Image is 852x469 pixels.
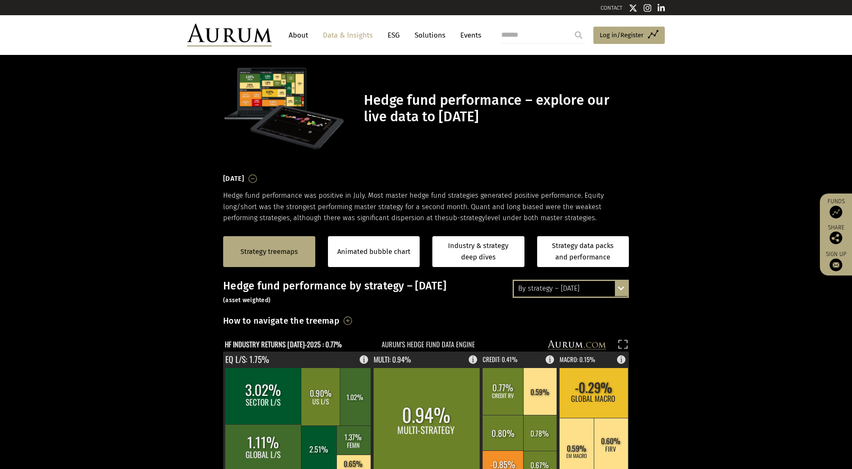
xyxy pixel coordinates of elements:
[445,214,485,222] span: sub-strategy
[383,27,404,43] a: ESG
[240,246,298,257] a: Strategy treemaps
[824,225,848,244] div: Share
[658,4,665,12] img: Linkedin icon
[223,190,629,224] p: Hedge fund performance was positive in July. Most master hedge fund strategies generated positive...
[830,259,842,271] img: Sign up to our newsletter
[593,27,665,44] a: Log in/Register
[629,4,637,12] img: Twitter icon
[337,246,410,257] a: Animated bubble chart
[223,297,270,304] small: (asset weighted)
[824,251,848,271] a: Sign up
[830,232,842,244] img: Share this post
[223,314,339,328] h3: How to navigate the treemap
[410,27,450,43] a: Solutions
[223,280,629,305] h3: Hedge fund performance by strategy – [DATE]
[364,92,627,125] h1: Hedge fund performance – explore our live data to [DATE]
[284,27,312,43] a: About
[600,30,644,40] span: Log in/Register
[601,5,623,11] a: CONTACT
[570,27,587,44] input: Submit
[456,27,481,43] a: Events
[514,281,628,296] div: By strategy – [DATE]
[537,236,629,267] a: Strategy data packs and performance
[432,236,524,267] a: Industry & strategy deep dives
[824,198,848,218] a: Funds
[644,4,651,12] img: Instagram icon
[319,27,377,43] a: Data & Insights
[187,24,272,46] img: Aurum
[223,172,244,185] h3: [DATE]
[830,206,842,218] img: Access Funds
